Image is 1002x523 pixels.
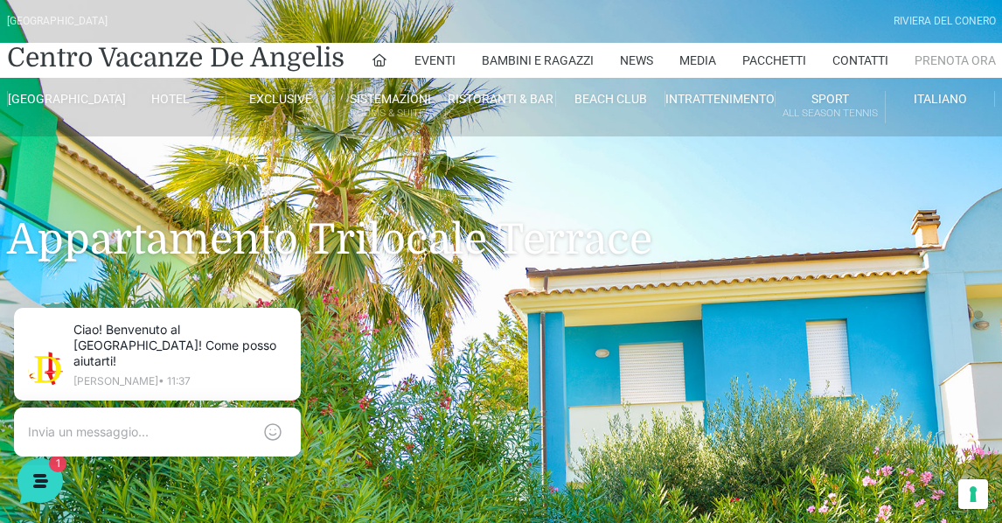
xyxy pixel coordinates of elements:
[186,290,322,304] a: Apri Centro Assistenza
[151,387,198,402] p: Messaggi
[7,91,117,107] a: [GEOGRAPHIC_DATA]
[742,43,806,78] a: Pacchetti
[7,136,996,290] h1: Appartamento Trilocale Terrace
[958,479,988,509] button: Le tue preferenze relative al consenso per le tecnologie di tracciamento
[336,91,446,123] a: SistemazioniRooms & Suites
[886,91,996,107] a: Italiano
[73,168,278,185] span: [PERSON_NAME]
[289,168,322,184] p: 34 s fa
[894,13,996,30] div: Riviera Del Conero
[776,105,885,122] small: All Season Tennis
[21,161,329,213] a: [PERSON_NAME]Ciao! Benvenuto al [GEOGRAPHIC_DATA]! Come posso aiutarti!34 s fa1
[414,43,456,78] a: Eventi
[7,13,108,30] div: [GEOGRAPHIC_DATA]
[304,189,322,206] span: 1
[620,43,653,78] a: News
[914,92,967,106] span: Italiano
[28,220,322,255] button: Inizia una conversazione
[84,35,297,82] p: Ciao! Benvenuto al [GEOGRAPHIC_DATA]! Come posso aiutarti!
[114,231,258,245] span: Inizia una conversazione
[269,387,295,402] p: Aiuto
[38,65,73,100] img: light
[28,290,136,304] span: Trova una risposta
[175,360,187,373] span: 1
[116,91,226,107] a: Hotel
[14,77,294,112] p: La nostra missione è rendere la tua esperienza straordinaria!
[336,105,445,122] small: Rooms & Suites
[679,43,716,78] a: Media
[28,140,149,154] span: Le tue conversazioni
[665,91,776,107] a: Intrattenimento
[73,189,278,206] p: Ciao! Benvenuto al [GEOGRAPHIC_DATA]! Come posso aiutarti!
[228,362,336,402] button: Aiuto
[122,362,229,402] button: 1Messaggi
[915,43,996,78] a: Prenota Ora
[14,455,66,507] iframe: Customerly Messenger Launcher
[14,14,294,70] h2: Ciao da De Angelis Resort 👋
[84,89,297,100] p: [PERSON_NAME] • 11:37
[156,140,322,154] a: [DEMOGRAPHIC_DATA] tutto
[28,170,63,205] img: light
[39,328,286,345] input: Cerca un articolo...
[556,91,666,107] a: Beach Club
[776,91,886,123] a: SportAll Season Tennis
[832,43,888,78] a: Contatti
[7,40,344,75] a: Centro Vacanze De Angelis
[52,387,82,402] p: Home
[446,91,556,107] a: Ristoranti & Bar
[226,91,337,107] a: Exclusive
[482,43,594,78] a: Bambini e Ragazzi
[14,362,122,402] button: Home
